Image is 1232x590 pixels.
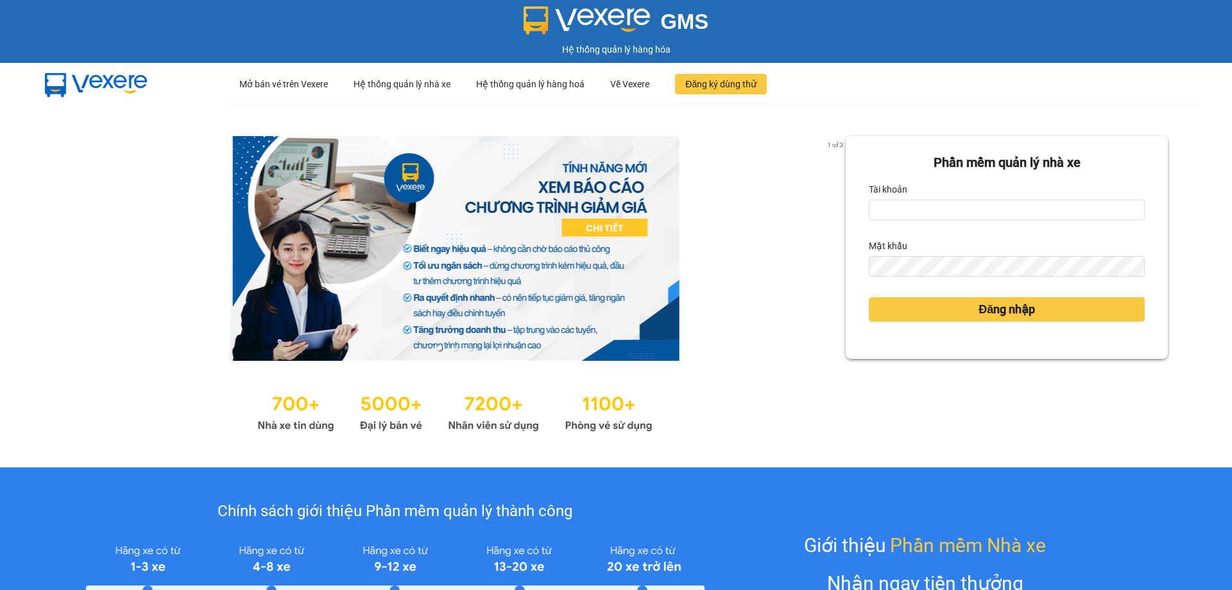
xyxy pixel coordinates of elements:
[452,345,458,351] li: slide item 2
[257,386,653,435] img: Statistics.png
[823,136,846,153] p: 1 of 3
[64,136,82,361] button: previous slide / item
[476,64,585,105] div: Hệ thống quản lý hàng hoá
[869,297,1145,322] button: Đăng nhập
[86,499,704,524] div: Chính sách giới thiệu Phần mềm quản lý thành công
[869,179,907,200] label: Tài khoản
[354,64,450,105] div: Hệ thống quản lý nhà xe
[610,64,649,105] div: Về Vexere
[869,153,1145,173] div: Phần mềm quản lý nhà xe
[828,136,846,361] button: next slide / item
[869,200,1145,220] input: Tài khoản
[32,63,160,105] img: mbUUG5Q.png
[675,74,767,94] button: Đăng ký dùng thử
[239,64,328,105] div: Mở bán vé trên Vexere
[685,77,757,91] span: Đăng ký dùng thử
[524,6,651,35] img: logo 2
[660,10,708,33] span: GMS
[869,256,1145,277] input: Mật khẩu
[468,345,473,351] li: slide item 3
[804,530,1046,560] div: Giới thiệu
[437,345,442,351] li: slide item 1
[524,19,709,30] a: GMS
[890,530,1046,560] span: Phần mềm Nhà xe
[979,300,1035,318] span: Đăng nhập
[3,42,1229,56] div: Hệ thống quản lý hàng hóa
[869,236,907,256] label: Mật khẩu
